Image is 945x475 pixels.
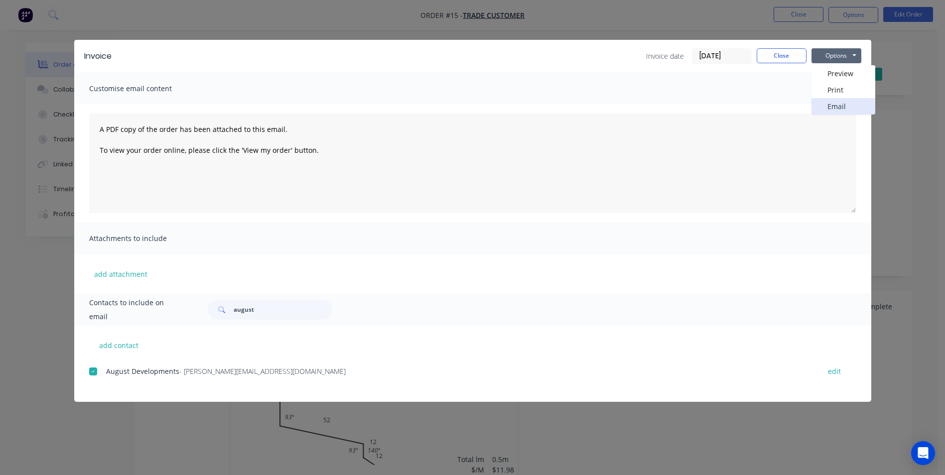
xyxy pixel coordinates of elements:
div: Invoice [84,50,112,62]
span: - [PERSON_NAME][EMAIL_ADDRESS][DOMAIN_NAME] [179,366,346,376]
div: Open Intercom Messenger [911,441,935,465]
button: add contact [89,338,149,353]
span: August Developments [106,366,179,376]
span: Contacts to include on email [89,296,183,324]
button: Options [811,48,861,63]
button: Close [757,48,807,63]
span: Customise email content [89,82,199,96]
span: Invoice date [646,51,684,61]
button: Preview [811,65,875,82]
textarea: A PDF copy of the order has been attached to this email. To view your order online, please click ... [89,114,856,213]
span: Attachments to include [89,232,199,245]
button: add attachment [89,266,152,281]
button: Email [811,98,875,115]
button: Print [811,82,875,98]
button: edit [822,364,847,378]
input: Search... [234,300,332,320]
